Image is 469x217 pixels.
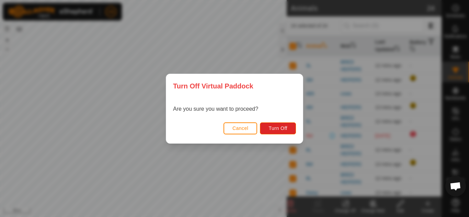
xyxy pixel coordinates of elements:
[232,125,249,131] span: Cancel
[173,81,253,91] span: Turn Off Virtual Paddock
[224,122,258,134] button: Cancel
[173,105,258,113] p: Are you sure you want to proceed?
[268,125,287,131] span: Turn Off
[260,122,296,134] button: Turn Off
[445,176,466,196] div: Open chat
